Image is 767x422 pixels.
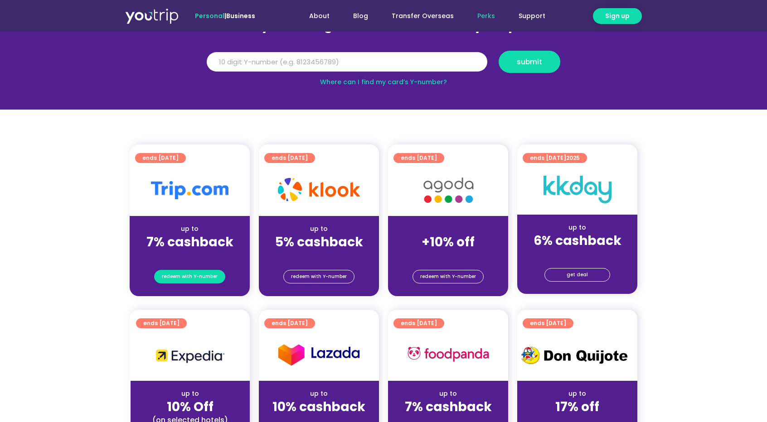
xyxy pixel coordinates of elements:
span: 2025 [566,154,580,162]
span: ends [DATE] [530,153,580,163]
a: Business [226,11,255,20]
a: redeem with Y-number [154,270,225,283]
a: Blog [341,8,380,24]
span: submit [517,58,542,65]
a: About [297,8,341,24]
div: up to [137,224,243,234]
span: up to [440,224,456,233]
nav: Menu [280,8,557,24]
input: 10 digit Y-number (e.g. 8123456789) [207,52,487,72]
div: up to [138,389,243,398]
span: ends [DATE] [401,153,437,163]
span: | [195,11,255,20]
span: ends [DATE] [272,153,308,163]
div: up to [266,224,372,234]
a: get deal [544,268,610,282]
span: ends [DATE] [401,318,437,328]
div: (for stays only) [524,249,630,259]
strong: 10% cashback [272,398,365,416]
span: ends [DATE] [143,318,180,328]
span: ends [DATE] [142,153,179,163]
div: up to [524,389,630,398]
span: ends [DATE] [272,318,308,328]
a: redeem with Y-number [283,270,354,283]
span: Personal [195,11,224,20]
button: submit [499,51,560,73]
strong: 6% cashback [534,232,621,249]
a: Transfer Overseas [380,8,466,24]
a: Sign up [593,8,642,24]
a: ends [DATE] [393,318,444,328]
a: ends [DATE] [135,153,186,163]
div: (for stays only) [137,250,243,260]
a: redeem with Y-number [413,270,484,283]
div: (for stays only) [266,250,372,260]
span: Sign up [605,11,630,21]
span: redeem with Y-number [291,270,347,283]
a: ends [DATE] [264,318,315,328]
strong: 17% off [555,398,599,416]
div: up to [266,389,372,398]
a: ends [DATE] [393,153,444,163]
a: Support [507,8,557,24]
div: up to [395,389,501,398]
span: redeem with Y-number [420,270,476,283]
a: ends [DATE] [136,318,187,328]
a: Perks [466,8,507,24]
span: ends [DATE] [530,318,566,328]
a: Where can I find my card’s Y-number? [320,77,447,86]
div: (for stays only) [395,250,501,260]
a: ends [DATE] [523,318,573,328]
strong: 5% cashback [275,233,363,251]
strong: +10% off [422,233,475,251]
strong: 10% Off [167,398,214,416]
span: get deal [567,269,588,281]
a: ends [DATE]2025 [523,153,587,163]
a: ends [DATE] [264,153,315,163]
strong: 7% cashback [405,398,492,416]
form: Y Number [207,51,560,80]
span: redeem with Y-number [162,270,218,283]
div: up to [524,223,630,232]
strong: 7% cashback [146,233,233,251]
